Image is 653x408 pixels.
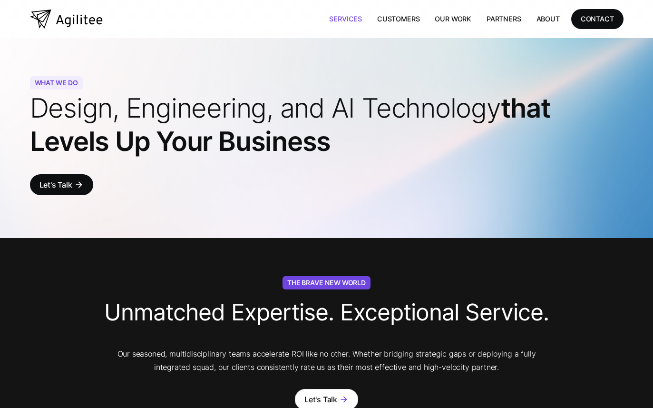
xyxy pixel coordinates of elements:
[339,395,349,404] div: arrow_forward
[283,276,370,289] div: The Brave New World
[322,9,370,29] a: Services
[581,13,614,25] div: CONTACT
[30,76,83,90] div: WHAT WE DO
[30,92,501,124] span: Design, Engineering, and AI Technology
[427,9,479,29] a: Our Work
[30,91,624,158] h1: that Levels Up Your Business
[479,9,529,29] a: Partners
[571,9,624,29] a: CONTACT
[74,180,84,189] div: arrow_forward
[370,9,427,29] a: Customers
[30,174,93,195] a: Let's Talkarrow_forward
[39,178,72,191] div: Let's Talk
[529,9,567,29] a: About
[304,393,337,406] div: Let's Talk
[104,347,549,374] p: Our seasoned, multidisciplinary teams accelerate ROI like no other. Whether bridging strategic ga...
[30,10,103,29] a: home
[104,291,549,338] h3: Unmatched Expertise. Exceptional Service.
